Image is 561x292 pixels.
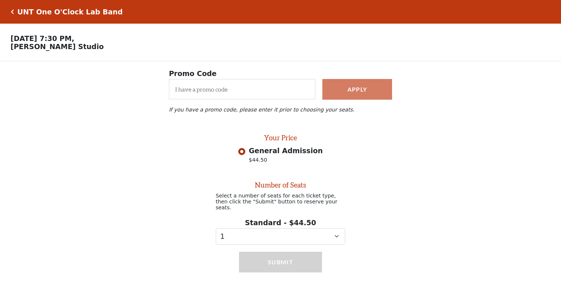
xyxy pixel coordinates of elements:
a: Click here to go back to filters [11,9,14,14]
input: I have a promo code [169,79,315,99]
h2: Your Price [264,134,297,142]
input: General Admission [238,148,245,155]
h5: UNT One O'Clock Lab Band [17,8,123,16]
p: Promo Code [169,68,392,79]
span: General Admission [249,147,323,155]
p: If you have a promo code, please enter it prior to choosing your seats. [169,107,392,113]
p: Select a number of seats for each ticket type, then click the "Submit" button to reserve your seats. [216,193,346,210]
p: $44.50 [249,156,323,166]
div: Standard - $44.50 [216,217,346,244]
select: Select quantity for Standard [216,228,346,245]
h2: Number of Seats [216,181,346,189]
